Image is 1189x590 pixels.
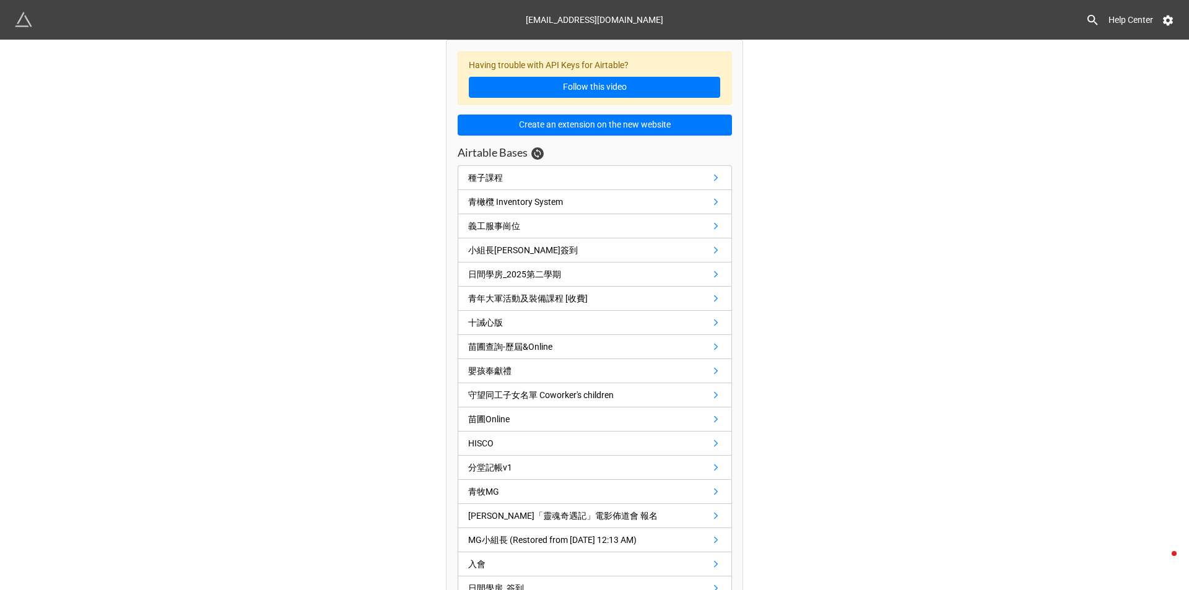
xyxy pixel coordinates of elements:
[458,51,732,105] div: Having trouble with API Keys for Airtable?
[468,219,520,233] div: 義工服事崗位
[468,533,637,547] div: MG小組長 (Restored from [DATE] 12:13 AM)
[458,287,732,311] a: 青年大軍活動及裝備課程 [收費]
[468,509,658,523] div: [PERSON_NAME]「靈魂奇遇記」電影佈道會 報名
[468,485,499,498] div: 青牧MG
[468,292,588,305] div: 青年大軍活動及裝備課程 [收費]
[15,11,32,28] img: miniextensions-icon.73ae0678.png
[468,436,494,450] div: HISCO
[458,165,732,190] a: 種子課程
[458,145,528,160] h3: Airtable Bases
[458,407,732,432] a: 苗圃Online
[531,147,544,160] a: Sync Base Structure
[468,316,503,329] div: 十誡心版
[469,77,720,98] a: Follow this video
[458,480,732,504] a: 青牧MG
[458,528,732,552] a: MG小組長 (Restored from [DATE] 12:13 AM)
[458,552,732,576] a: 入會
[458,456,732,480] a: 分堂記帳v1
[468,243,578,257] div: 小組長[PERSON_NAME]簽到
[458,115,732,136] button: Create an extension on the new website
[1147,548,1177,578] iframe: Intercom live chat
[458,383,732,407] a: 守望同工子女名單 Coworker's children
[458,262,732,287] a: 日間學房_2025第二學期
[458,432,732,456] a: HISCO
[458,335,732,359] a: 苗圃查詢-歷屆&Online
[458,238,732,262] a: 小組長[PERSON_NAME]簽到
[468,171,503,184] div: 種子課程
[458,190,732,214] a: 青橄欖 Inventory System
[468,557,486,571] div: 入會
[458,214,732,238] a: 義工服事崗位
[526,9,663,31] div: [EMAIL_ADDRESS][DOMAIN_NAME]
[458,359,732,383] a: 嬰孩奉獻禮
[468,388,614,402] div: 守望同工子女名單 Coworker's children
[458,311,732,335] a: 十誡心版
[468,340,552,354] div: 苗圃查詢-歷屆&Online
[468,364,512,378] div: 嬰孩奉獻禮
[468,195,563,209] div: 青橄欖 Inventory System
[468,461,512,474] div: 分堂記帳v1
[458,504,732,528] a: [PERSON_NAME]「靈魂奇遇記」電影佈道會 報名
[468,412,510,426] div: 苗圃Online
[468,267,561,281] div: 日間學房_2025第二學期
[1100,9,1162,31] a: Help Center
